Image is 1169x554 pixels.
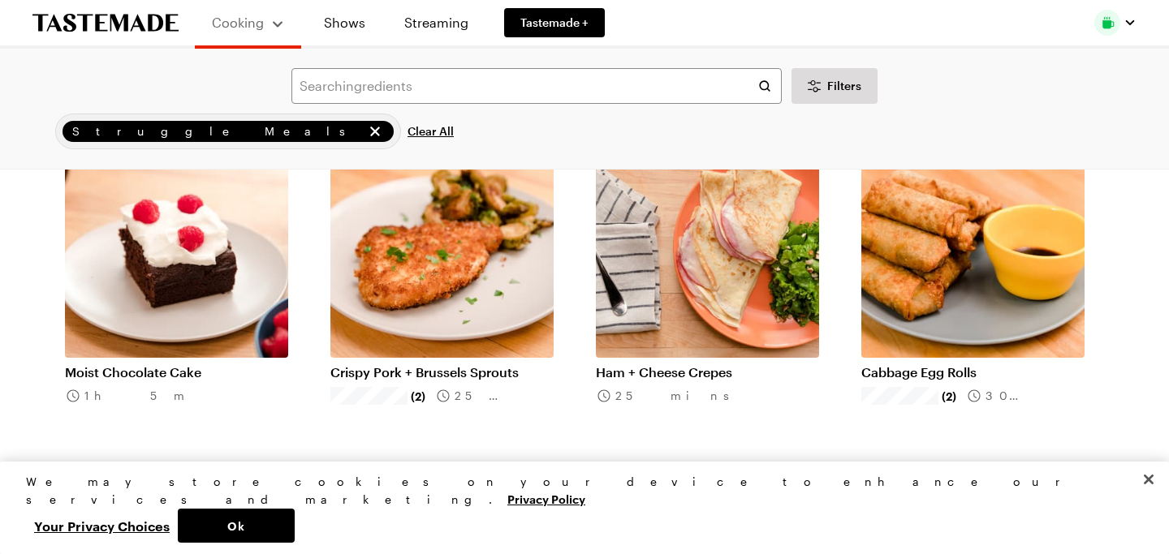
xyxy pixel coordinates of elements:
[366,122,384,140] button: remove Struggle Meals
[26,473,1129,509] div: We may store cookies on your device to enhance our services and marketing.
[1094,10,1137,36] button: Profile picture
[72,122,363,140] span: Struggle Meals
[26,473,1129,543] div: Privacy
[520,15,589,31] span: Tastemade +
[330,364,554,380] a: Crispy Pork + Brussels Sprouts
[212,15,264,30] span: Cooking
[26,509,178,543] button: Your Privacy Choices
[861,364,1085,380] a: Cabbage Egg Rolls
[32,14,179,32] a: To Tastemade Home Page
[596,364,819,380] a: Ham + Cheese Crepes
[65,364,288,380] a: Moist Chocolate Cake
[408,114,454,149] button: Clear All
[504,8,605,37] a: Tastemade +
[792,68,878,104] button: Desktop filters
[178,509,295,543] button: Ok
[1131,462,1167,497] button: Close
[408,123,454,140] span: Clear All
[1094,10,1120,36] img: Profile picture
[211,6,285,39] button: Cooking
[827,78,861,94] span: Filters
[507,491,585,506] a: More information about your privacy, opens in a new tab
